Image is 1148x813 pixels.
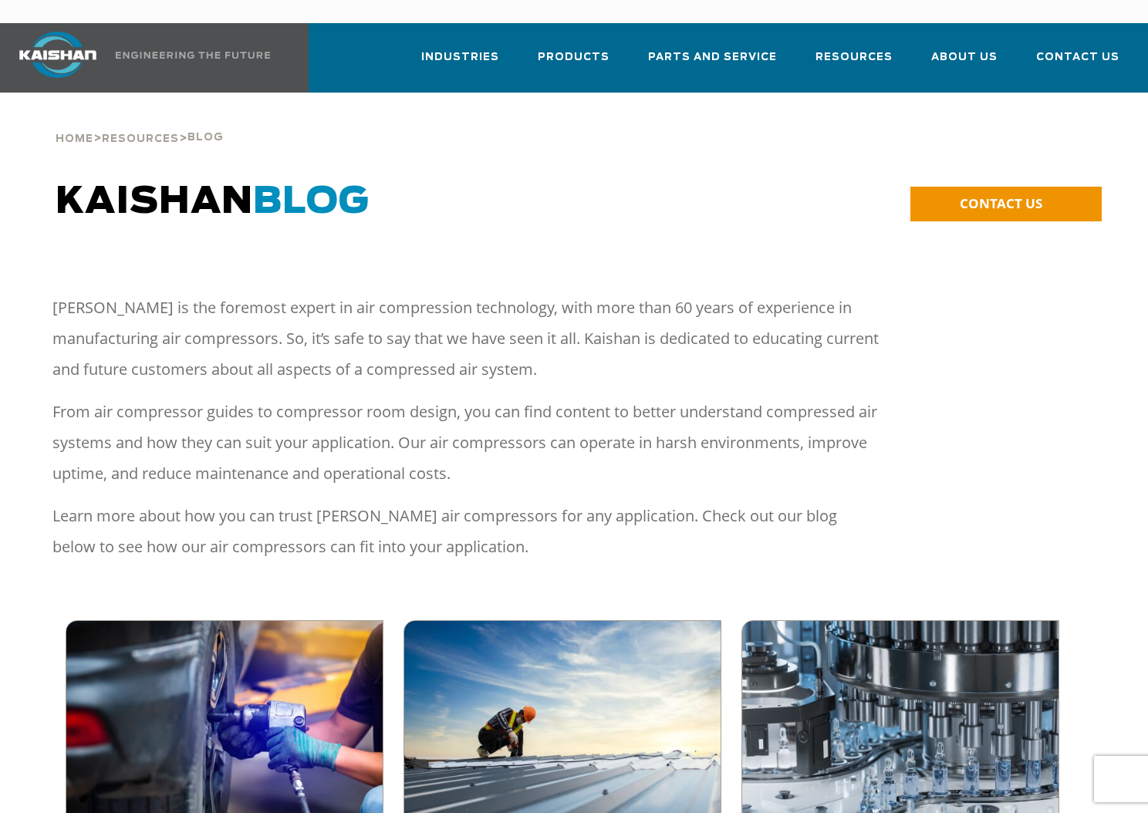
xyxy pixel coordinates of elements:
[648,49,777,66] span: Parts and Service
[56,93,224,151] div: > >
[815,49,893,66] span: Resources
[56,134,93,144] span: Home
[910,187,1102,221] a: CONTACT US
[538,49,609,66] span: Products
[187,133,224,143] span: Blog
[1036,37,1119,89] a: Contact Us
[1036,49,1119,66] span: Contact Us
[56,131,93,145] a: Home
[421,37,499,89] a: Industries
[102,131,179,145] a: Resources
[52,292,880,385] p: [PERSON_NAME] is the foremost expert in air compression technology, with more than 60 years of ex...
[648,37,777,89] a: Parts and Service
[56,180,829,224] h1: Kaishan
[116,52,270,59] img: Engineering the future
[538,37,609,89] a: Products
[931,37,998,89] a: About Us
[253,184,370,221] span: BLOG
[421,49,499,66] span: Industries
[52,396,880,489] p: From air compressor guides to compressor room design, you can find content to better understand c...
[815,37,893,89] a: Resources
[52,501,880,562] p: Learn more about how you can trust [PERSON_NAME] air compressors for any application. Check out o...
[960,194,1042,212] span: CONTACT US
[931,49,998,66] span: About Us
[102,134,179,144] span: Resources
